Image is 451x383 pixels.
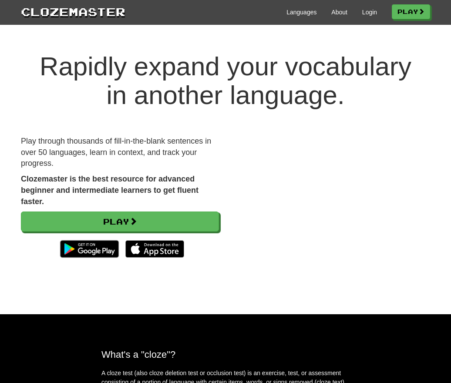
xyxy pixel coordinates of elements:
[125,240,184,258] img: Download_on_the_App_Store_Badge_US-UK_135x40-25178aeef6eb6b83b96f5f2d004eda3bffbb37122de64afbaef7...
[56,236,123,262] img: Get it on Google Play
[21,3,125,20] a: Clozemaster
[21,175,199,205] strong: Clozemaster is the best resource for advanced beginner and intermediate learners to get fluent fa...
[362,8,377,17] a: Login
[101,349,350,360] h2: What's a "cloze"?
[21,136,219,169] p: Play through thousands of fill-in-the-blank sentences in over 50 languages, learn in context, and...
[21,212,219,232] a: Play
[392,4,430,19] a: Play
[286,8,316,17] a: Languages
[331,8,347,17] a: About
